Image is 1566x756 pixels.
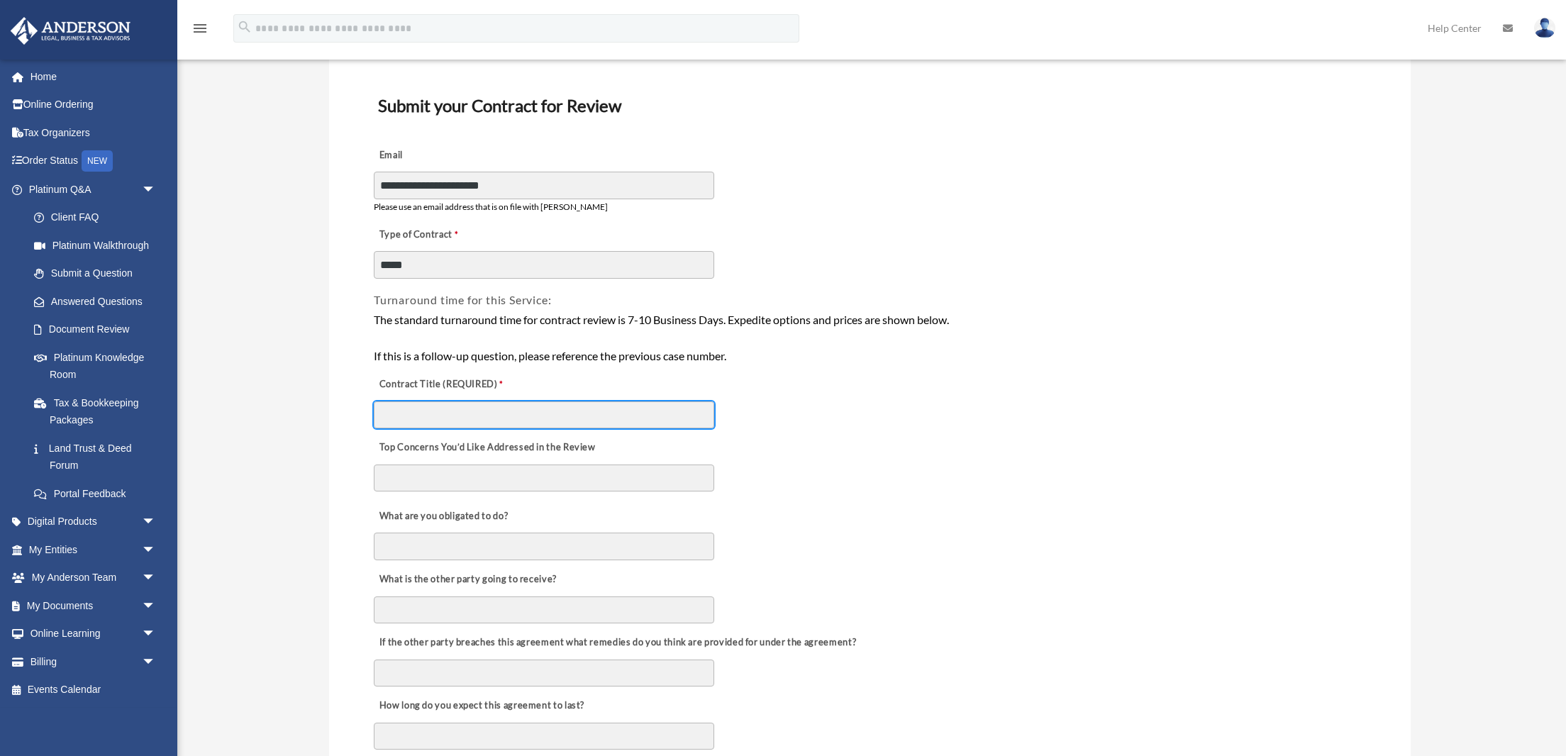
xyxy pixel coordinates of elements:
[10,591,177,620] a: My Documentsarrow_drop_down
[191,20,209,37] i: menu
[20,260,177,288] a: Submit a Question
[20,479,177,508] a: Portal Feedback
[20,204,177,232] a: Client FAQ
[20,316,170,344] a: Document Review
[142,620,170,649] span: arrow_drop_down
[10,620,177,648] a: Online Learningarrow_drop_down
[142,175,170,204] span: arrow_drop_down
[20,389,177,434] a: Tax & Bookkeeping Packages
[10,118,177,147] a: Tax Organizers
[10,676,177,704] a: Events Calendar
[20,343,177,389] a: Platinum Knowledge Room
[142,564,170,593] span: arrow_drop_down
[10,535,177,564] a: My Entitiesarrow_drop_down
[142,508,170,537] span: arrow_drop_down
[374,569,560,589] label: What is the other party going to receive?
[142,591,170,621] span: arrow_drop_down
[142,535,170,565] span: arrow_drop_down
[10,508,177,536] a: Digital Productsarrow_drop_down
[372,91,1367,121] h3: Submit your Contract for Review
[374,506,516,526] label: What are you obligated to do?
[20,434,177,479] a: Land Trust & Deed Forum
[374,201,608,212] span: Please use an email address that is on file with [PERSON_NAME]
[237,19,252,35] i: search
[20,287,177,316] a: Answered Questions
[10,62,177,91] a: Home
[10,175,177,204] a: Platinum Q&Aarrow_drop_down
[374,225,516,245] label: Type of Contract
[1534,18,1555,38] img: User Pic
[374,145,516,165] label: Email
[374,438,599,458] label: Top Concerns You’d Like Addressed in the Review
[20,231,177,260] a: Platinum Walkthrough
[10,147,177,176] a: Order StatusNEW
[191,25,209,37] a: menu
[10,91,177,119] a: Online Ordering
[374,374,516,394] label: Contract Title (REQUIRED)
[142,647,170,677] span: arrow_drop_down
[10,647,177,676] a: Billingarrow_drop_down
[374,633,860,653] label: If the other party breaches this agreement what remedies do you think are provided for under the ...
[374,696,588,716] label: How long do you expect this agreement to last?
[10,564,177,592] a: My Anderson Teamarrow_drop_down
[374,311,1366,365] div: The standard turnaround time for contract review is 7-10 Business Days. Expedite options and pric...
[82,150,113,172] div: NEW
[6,17,135,45] img: Anderson Advisors Platinum Portal
[374,293,551,306] span: Turnaround time for this Service:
